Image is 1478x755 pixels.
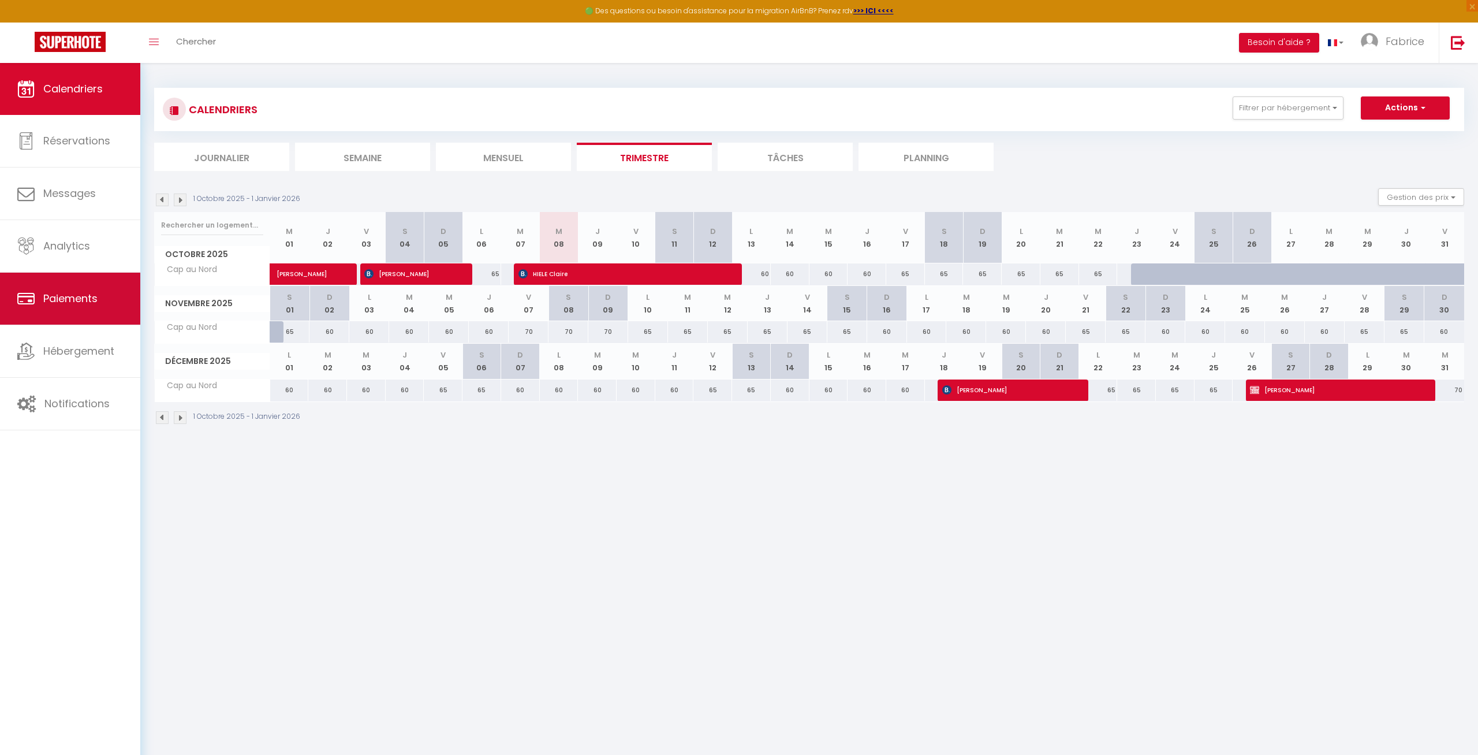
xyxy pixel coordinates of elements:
[406,292,413,303] abbr: M
[1156,380,1195,401] div: 65
[809,344,848,379] th: 15
[480,226,483,237] abbr: L
[1225,321,1265,343] div: 60
[270,321,310,343] div: 65
[1326,349,1332,360] abbr: D
[566,292,571,303] abbr: S
[155,353,270,370] span: Décembre 2025
[1185,321,1225,343] div: 60
[786,226,793,237] abbr: M
[1403,349,1410,360] abbr: M
[308,212,347,263] th: 02
[1281,292,1288,303] abbr: M
[156,321,220,334] span: Cap au Nord
[710,349,715,360] abbr: V
[155,295,270,312] span: Novembre 2025
[1040,263,1079,285] div: 65
[1156,212,1195,263] th: 24
[1250,379,1417,401] span: [PERSON_NAME]
[925,263,964,285] div: 65
[1211,349,1216,360] abbr: J
[672,349,677,360] abbr: J
[827,286,867,321] th: 15
[43,344,114,358] span: Hébergement
[749,226,753,237] abbr: L
[1271,344,1310,379] th: 27
[655,212,694,263] th: 11
[655,344,694,379] th: 11
[501,212,540,263] th: 07
[518,263,725,285] span: HIELE Claire
[632,349,639,360] abbr: M
[1425,212,1464,263] th: 31
[907,321,947,343] div: 60
[578,380,617,401] div: 60
[364,226,369,237] abbr: V
[43,133,110,148] span: Réservations
[1056,226,1063,237] abbr: M
[907,286,947,321] th: 17
[986,321,1026,343] div: 60
[43,239,90,253] span: Analytics
[1352,23,1439,63] a: ... Fabrice
[1002,212,1040,263] th: 20
[1123,292,1128,303] abbr: S
[1249,226,1255,237] abbr: D
[548,286,588,321] th: 08
[1083,292,1088,303] abbr: V
[1079,344,1118,379] th: 22
[963,212,1002,263] th: 19
[288,349,291,360] abbr: L
[309,321,349,343] div: 60
[886,380,925,401] div: 60
[386,380,424,401] div: 60
[1386,34,1424,49] span: Fabrice
[963,292,970,303] abbr: M
[724,292,731,303] abbr: M
[1361,33,1378,50] img: ...
[1362,292,1367,303] abbr: V
[884,292,890,303] abbr: D
[980,226,986,237] abbr: D
[1003,292,1010,303] abbr: M
[193,194,300,204] p: 1 Octobre 2025 - 1 Janvier 2026
[479,349,484,360] abbr: S
[986,286,1026,321] th: 19
[864,349,871,360] abbr: M
[853,6,894,16] strong: >>> ICI <<<<
[708,286,748,321] th: 12
[308,344,347,379] th: 02
[646,292,650,303] abbr: L
[1002,263,1040,285] div: 65
[347,344,386,379] th: 03
[424,212,462,263] th: 05
[462,263,501,285] div: 65
[1026,286,1066,321] th: 20
[595,226,600,237] abbr: J
[469,286,509,321] th: 06
[1384,321,1424,343] div: 65
[548,321,588,343] div: 70
[1079,380,1118,401] div: 65
[1002,344,1040,379] th: 20
[732,344,771,379] th: 13
[848,263,886,285] div: 60
[176,35,216,47] span: Chercher
[672,226,677,237] abbr: S
[605,292,611,303] abbr: D
[809,380,848,401] div: 60
[668,286,708,321] th: 11
[925,344,964,379] th: 18
[436,143,571,171] li: Mensuel
[902,349,909,360] abbr: M
[708,321,748,343] div: 65
[501,380,540,401] div: 60
[389,321,429,343] div: 60
[1345,286,1384,321] th: 28
[270,286,310,321] th: 01
[43,81,103,96] span: Calendriers
[402,226,408,237] abbr: S
[446,292,453,303] abbr: M
[1424,321,1464,343] div: 60
[540,212,578,263] th: 08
